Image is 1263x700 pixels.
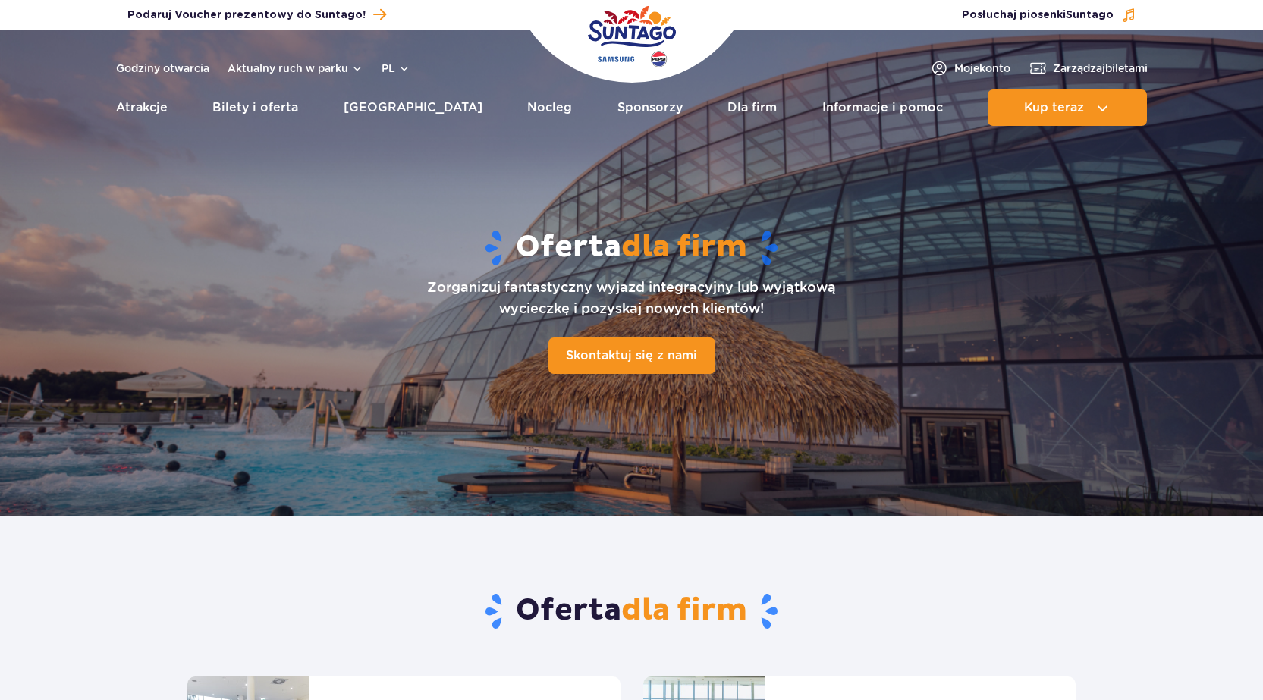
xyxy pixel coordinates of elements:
[962,8,1114,23] span: Posłuchaj piosenki
[427,277,836,319] p: Zorganizuj fantastyczny wyjazd integracyjny lub wyjątkową wycieczkę i pozyskaj nowych klientów!
[127,8,366,23] span: Podaruj Voucher prezentowy do Suntago!
[187,592,1076,631] h2: Oferta
[382,61,410,76] button: pl
[621,592,747,629] span: dla firm
[116,89,168,126] a: Atrakcje
[228,62,363,74] button: Aktualny ruch w parku
[621,228,747,266] span: dla firm
[344,89,482,126] a: [GEOGRAPHIC_DATA]
[954,61,1010,76] span: Moje konto
[566,348,697,363] span: Skontaktuj się z nami
[527,89,572,126] a: Nocleg
[127,5,386,25] a: Podaruj Voucher prezentowy do Suntago!
[930,59,1010,77] a: Mojekonto
[548,337,715,374] a: Skontaktuj się z nami
[116,61,209,76] a: Godziny otwarcia
[1024,101,1084,115] span: Kup teraz
[144,228,1120,268] h1: Oferta
[727,89,777,126] a: Dla firm
[988,89,1147,126] button: Kup teraz
[1029,59,1148,77] a: Zarządzajbiletami
[1066,10,1114,20] span: Suntago
[962,8,1136,23] button: Posłuchaj piosenkiSuntago
[617,89,683,126] a: Sponsorzy
[1053,61,1148,76] span: Zarządzaj biletami
[822,89,943,126] a: Informacje i pomoc
[212,89,298,126] a: Bilety i oferta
